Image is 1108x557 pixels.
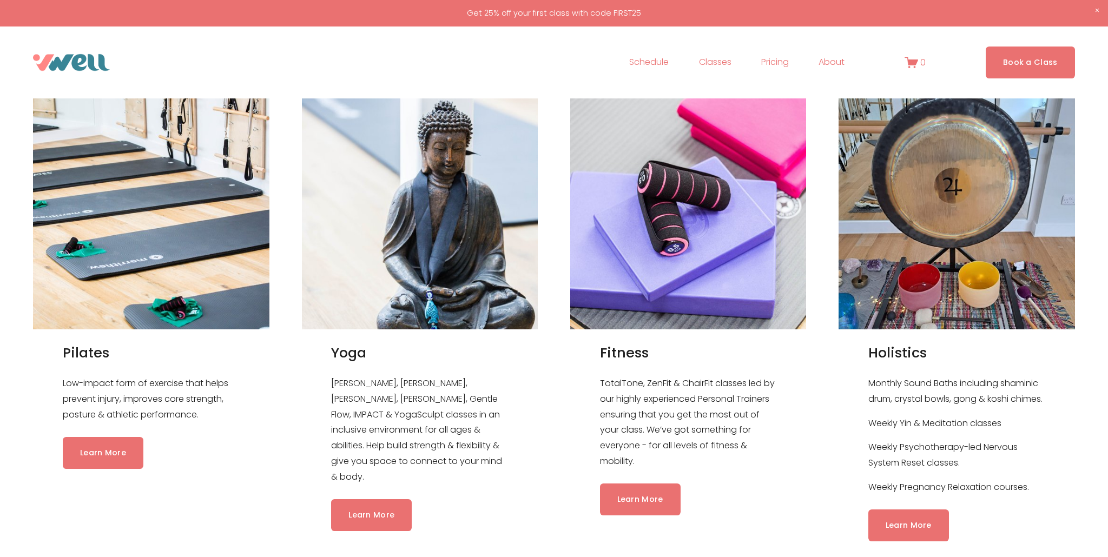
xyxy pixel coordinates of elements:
span: About [819,55,845,70]
img: Pink and black hand weights on purple and pink yoga blocks, placed on a gray exercise mat. [570,93,806,329]
a: Learn More [600,483,681,515]
a: Learn More [63,437,143,469]
a: 0 items in cart [905,56,926,69]
p: [PERSON_NAME], [PERSON_NAME], [PERSON_NAME], [PERSON_NAME], Gentle Flow, IMPACT & YogaSculpt clas... [331,376,508,485]
p: Weekly Pregnancy Relaxation courses. [868,480,1045,495]
h2: Holistics [868,344,1045,362]
p: Monthly Sound Baths including shaminic drum, crystal bowls, gong & koshi chimes. [868,376,1045,407]
a: folder dropdown [819,54,845,71]
h2: Yoga [331,344,508,362]
a: Learn More [868,509,949,541]
p: TotalTone, ZenFit & ChairFit classes led by our highly experienced Personal Trainers ensuring tha... [600,376,777,469]
h2: Pilates [63,344,240,362]
a: Book a Class [986,47,1075,78]
span: Classes [699,55,731,70]
p: Low-impact form of exercise that helps prevent injury, improves core strength, posture & athletic... [63,376,240,422]
a: Pricing [761,54,789,71]
span: 0 [920,56,926,69]
a: Schedule [629,54,669,71]
img: A statue of a sitting Buddha on a wooden floor, adorned with a black scarf and blue talisman beads. [302,93,538,329]
a: Learn More [331,499,412,531]
img: VWell [33,54,110,71]
a: folder dropdown [699,54,731,71]
p: Weekly Psychotherapy-led Nervous System Reset classes. [868,440,1045,471]
h2: Fitness [600,344,777,362]
p: Weekly Yin & Meditation classes [868,416,1045,432]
